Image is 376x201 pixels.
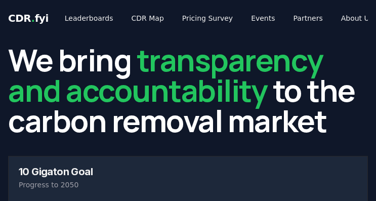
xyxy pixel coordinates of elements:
a: Events [243,9,283,27]
span: transparency and accountability [8,39,323,111]
p: Progress to 2050 [19,180,357,190]
a: CDR Map [123,9,172,27]
a: Pricing Survey [174,9,241,27]
h2: We bring to the carbon removal market [8,45,368,136]
h3: 10 Gigaton Goal [19,167,357,177]
a: Partners [285,9,331,27]
span: CDR fyi [8,12,49,24]
span: . [31,12,35,24]
a: CDR.fyi [8,11,49,25]
a: Leaderboards [57,9,121,27]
